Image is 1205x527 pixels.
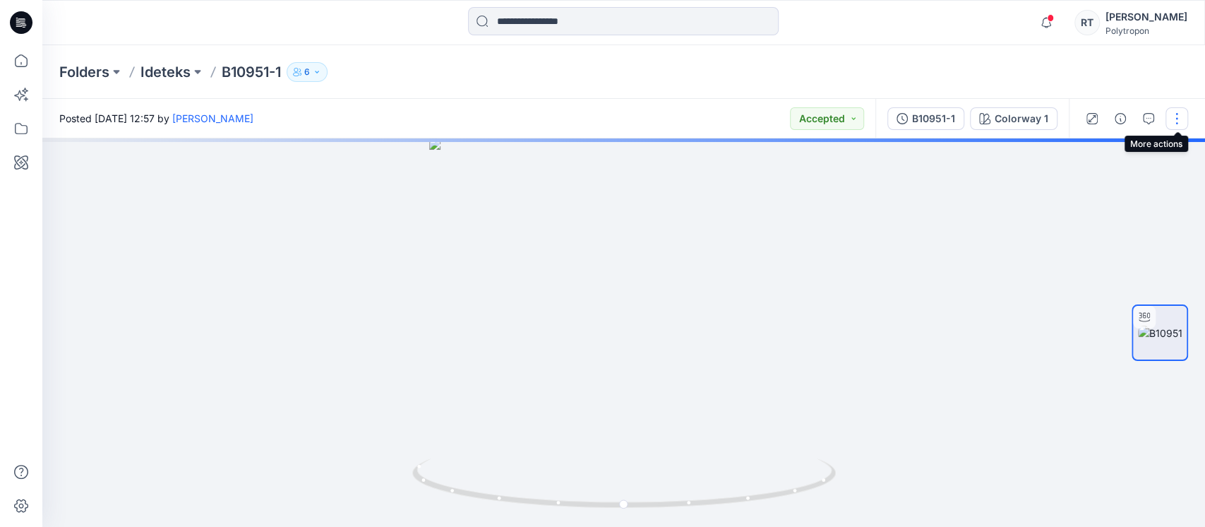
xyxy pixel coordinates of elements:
p: 6 [304,64,310,80]
div: RT [1074,10,1100,35]
a: [PERSON_NAME] [172,112,253,124]
div: [PERSON_NAME] [1105,8,1187,25]
div: Colorway 1 [995,111,1048,126]
div: B10951-1 [912,111,955,126]
div: Polytropon [1105,25,1187,36]
button: B10951-1 [887,107,964,130]
p: B10951-1 [222,62,281,82]
a: Ideteks [140,62,191,82]
img: B10951 [1138,326,1182,341]
a: Folders [59,62,109,82]
button: Colorway 1 [970,107,1057,130]
button: Details [1109,107,1132,130]
span: Posted [DATE] 12:57 by [59,111,253,126]
button: 6 [287,62,328,82]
